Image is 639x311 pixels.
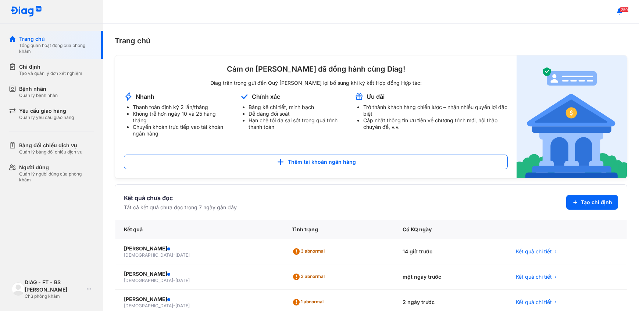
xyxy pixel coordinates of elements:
div: 1 abnormal [292,296,326,308]
div: 3 abnormal [292,271,328,283]
li: Trở thành khách hàng chiến lược – nhận nhiều quyền lợi đặc biệt [363,104,508,117]
div: Kết quả [115,220,283,239]
span: Kết quả chi tiết [516,248,552,255]
div: Tạo và quản lý đơn xét nghiệm [19,70,82,76]
div: Tình trạng [283,220,394,239]
div: DIAG - FT - BS [PERSON_NAME] [25,279,84,293]
li: Không trễ hơn ngày 10 và 25 hàng tháng [133,111,231,124]
span: [DEMOGRAPHIC_DATA] [124,252,173,258]
span: Tạo chỉ định [581,199,612,206]
li: Dễ dàng đối soát [249,111,346,117]
div: 14 giờ trước [394,239,507,264]
div: Quản lý yêu cầu giao hàng [19,115,74,120]
div: Bệnh nhân [19,85,58,93]
div: Tất cả kết quả chưa đọc trong 7 ngày gần đây [124,204,237,211]
div: 3 abnormal [292,246,328,257]
div: Trang chủ [115,35,627,46]
img: logo [12,282,25,295]
div: [PERSON_NAME] [124,296,274,303]
span: [DATE] [175,278,190,283]
img: account-announcement [240,92,249,101]
span: - [173,252,175,258]
span: [DATE] [175,303,190,308]
div: một ngày trước [394,264,507,290]
div: Quản lý bệnh nhân [19,93,58,98]
span: Kết quả chi tiết [516,299,552,306]
span: Kết quả chi tiết [516,273,552,281]
div: Ưu đãi [367,93,385,101]
div: Trang chủ [19,35,94,43]
span: 250 [620,7,629,12]
div: Cảm ơn [PERSON_NAME] đã đồng hành cùng Diag! [124,64,508,74]
div: Người dùng [19,164,94,171]
div: Quản lý người dùng của phòng khám [19,171,94,183]
li: Thanh toán định kỳ 2 lần/tháng [133,104,231,111]
button: Thêm tài khoản ngân hàng [124,155,508,169]
div: Bảng đối chiếu dịch vụ [19,142,82,149]
span: - [173,278,175,283]
img: logo [10,6,42,17]
div: [PERSON_NAME] [124,245,274,252]
div: Tổng quan hoạt động của phòng khám [19,43,94,54]
div: Nhanh [136,93,154,101]
img: account-announcement [354,92,364,101]
div: Chỉ định [19,63,82,70]
span: [DATE] [175,252,190,258]
div: Yêu cầu giao hàng [19,107,74,115]
div: [PERSON_NAME] [124,270,274,278]
div: Quản lý bảng đối chiếu dịch vụ [19,149,82,155]
button: Tạo chỉ định [566,195,618,210]
div: Kết quả chưa đọc [124,194,237,202]
span: [DEMOGRAPHIC_DATA] [124,278,173,283]
span: - [173,303,175,308]
div: Có KQ ngày [394,220,507,239]
li: Hạn chế tối đa sai sót trong quá trình thanh toán [249,117,346,130]
li: Bảng kê chi tiết, minh bạch [249,104,346,111]
img: account-announcement [517,55,627,178]
div: Chủ phòng khám [25,293,84,299]
li: Chuyển khoản trực tiếp vào tài khoản ngân hàng [133,124,231,137]
span: [DEMOGRAPHIC_DATA] [124,303,173,308]
img: account-announcement [124,92,133,101]
li: Cập nhật thông tin ưu tiên về chương trình mới, hội thảo chuyên đề, v.v. [363,117,508,130]
div: Diag trân trọng gửi đến Quý [PERSON_NAME] lợi bổ sung khi ký kết Hợp đồng Hợp tác: [124,80,508,86]
div: Chính xác [252,93,280,101]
